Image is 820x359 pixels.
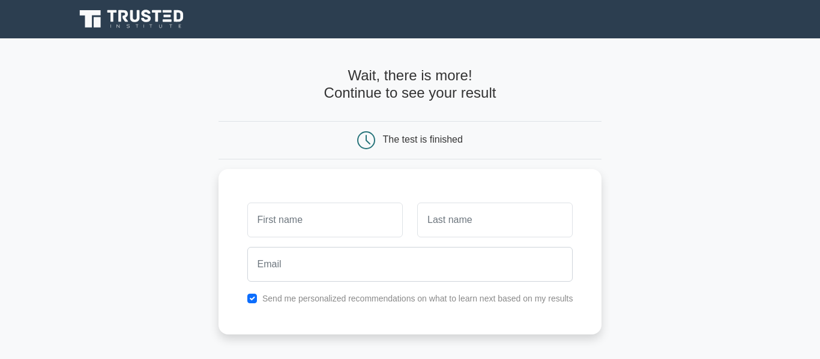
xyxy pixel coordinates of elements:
[247,247,573,282] input: Email
[219,67,602,102] h4: Wait, there is more! Continue to see your result
[262,294,573,303] label: Send me personalized recommendations on what to learn next based on my results
[247,203,403,237] input: First name
[383,134,463,144] div: The test is finished
[417,203,573,237] input: Last name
